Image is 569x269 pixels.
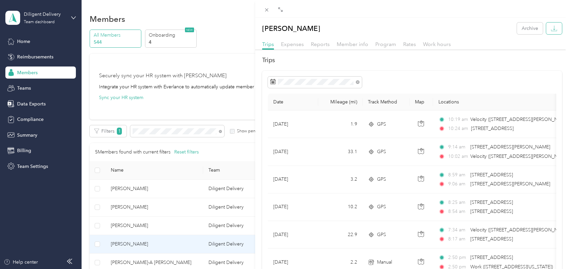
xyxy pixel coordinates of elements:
span: Program [375,41,396,47]
th: Mileage (mi) [318,94,363,110]
span: [STREET_ADDRESS] [470,199,513,205]
td: 10.2 [318,193,363,221]
span: GPS [377,231,386,238]
span: 10:24 am [448,125,468,132]
span: Work hours [423,41,451,47]
span: GPS [377,176,386,183]
th: Map [410,94,433,110]
td: 33.1 [318,138,363,166]
span: Member info [337,41,368,47]
span: [STREET_ADDRESS][PERSON_NAME] [470,144,550,150]
td: 1.9 [318,110,363,138]
span: Trips [262,41,274,47]
td: [DATE] [268,221,318,249]
span: 7:34 am [448,226,467,234]
span: Reports [311,41,330,47]
span: [STREET_ADDRESS][PERSON_NAME] [470,181,550,187]
th: Date [268,94,318,110]
span: 9:14 am [448,143,467,151]
span: 2:50 pm [448,254,467,261]
h2: Trips [262,56,562,65]
td: [DATE] [268,138,318,166]
span: [STREET_ADDRESS] [470,236,513,242]
p: [PERSON_NAME] [262,23,320,34]
span: [STREET_ADDRESS] [470,209,513,214]
td: 3.2 [318,166,363,193]
span: Expenses [281,41,304,47]
td: [DATE] [268,110,318,138]
span: 10:19 am [448,116,467,123]
span: [STREET_ADDRESS] [471,126,514,131]
span: Manual [377,259,392,266]
th: Track Method [363,94,410,110]
span: 10:02 am [448,153,467,160]
td: [DATE] [268,166,318,193]
td: [DATE] [268,193,318,221]
span: 8:17 am [448,235,467,243]
span: [STREET_ADDRESS] [470,255,513,260]
span: 8:54 am [448,208,467,215]
span: 9:06 am [448,180,467,188]
span: GPS [377,148,386,155]
span: Rates [403,41,416,47]
span: GPS [377,121,386,128]
iframe: Everlance-gr Chat Button Frame [531,231,569,269]
span: 8:59 am [448,171,467,179]
span: [STREET_ADDRESS] [470,172,513,178]
td: 22.9 [318,221,363,249]
span: GPS [377,203,386,211]
button: Archive [517,23,543,34]
span: 8:25 am [448,199,467,206]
